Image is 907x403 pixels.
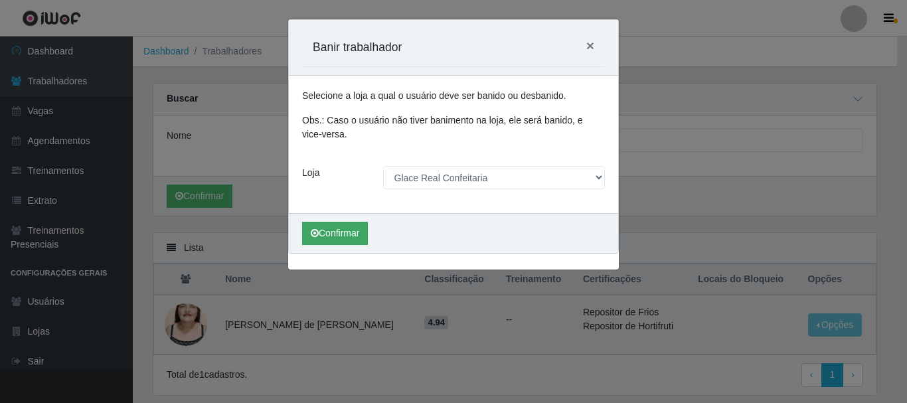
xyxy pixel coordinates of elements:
h5: Banir trabalhador [313,39,402,56]
button: Confirmar [302,222,368,245]
span: × [586,38,594,53]
p: Selecione a loja a qual o usuário deve ser banido ou desbanido. [302,89,605,103]
label: Loja [302,166,319,180]
p: Obs.: Caso o usuário não tiver banimento na loja, ele será banido, e vice-versa. [302,114,605,141]
button: Close [576,28,605,63]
